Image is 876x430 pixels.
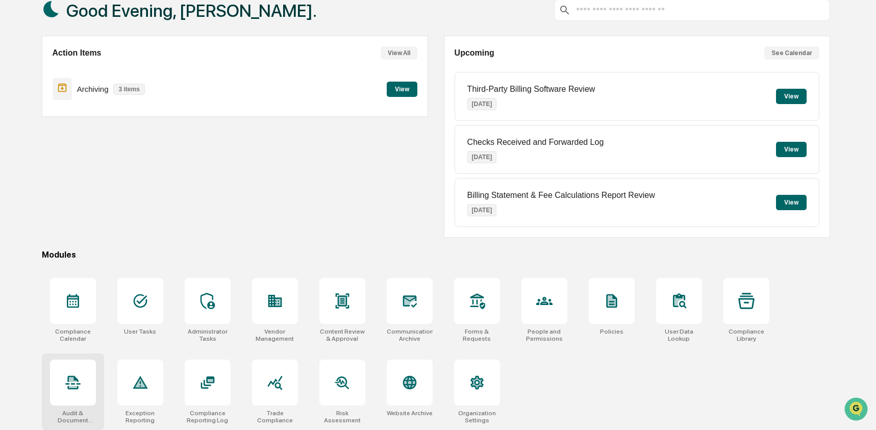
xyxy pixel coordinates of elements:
[454,328,500,342] div: Forms & Requests
[387,84,417,93] a: View
[467,151,497,163] p: [DATE]
[66,1,317,21] h1: Good Evening, [PERSON_NAME].
[6,144,68,162] a: 🔎Data Lookup
[185,410,231,424] div: Compliance Reporting Log
[600,328,623,335] div: Policies
[70,124,131,143] a: 🗄️Attestations
[42,250,830,260] div: Modules
[20,129,66,139] span: Preclearance
[467,98,497,110] p: [DATE]
[467,85,595,94] p: Third-Party Billing Software Review
[77,85,109,93] p: Archiving
[102,173,123,181] span: Pylon
[467,138,604,147] p: Checks Received and Forwarded Log
[10,21,186,38] p: How can we help?
[387,328,433,342] div: Communications Archive
[113,84,144,95] p: 3 items
[10,78,29,96] img: 1746055101610-c473b297-6a78-478c-a979-82029cc54cd1
[764,46,819,60] button: See Calendar
[124,328,156,335] div: User Tasks
[455,48,494,58] h2: Upcoming
[319,410,365,424] div: Risk Assessment
[84,129,127,139] span: Attestations
[454,410,500,424] div: Organization Settings
[35,88,129,96] div: We're available if you need us!
[467,204,497,216] p: [DATE]
[319,328,365,342] div: Content Review & Approval
[843,396,871,424] iframe: Open customer support
[656,328,702,342] div: User Data Lookup
[252,410,298,424] div: Trade Compliance
[521,328,567,342] div: People and Permissions
[173,81,186,93] button: Start new chat
[50,328,96,342] div: Compliance Calendar
[6,124,70,143] a: 🖐️Preclearance
[10,149,18,157] div: 🔎
[776,89,807,104] button: View
[387,410,433,417] div: Website Archive
[185,328,231,342] div: Administrator Tasks
[252,328,298,342] div: Vendor Management
[53,48,102,58] h2: Action Items
[50,410,96,424] div: Audit & Document Logs
[10,130,18,138] div: 🖐️
[20,148,64,158] span: Data Lookup
[776,142,807,157] button: View
[117,410,163,424] div: Exception Reporting
[467,191,655,200] p: Billing Statement & Fee Calculations Report Review
[72,172,123,181] a: Powered byPylon
[776,195,807,210] button: View
[723,328,769,342] div: Compliance Library
[74,130,82,138] div: 🗄️
[387,82,417,97] button: View
[35,78,167,88] div: Start new chat
[381,46,417,60] button: View All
